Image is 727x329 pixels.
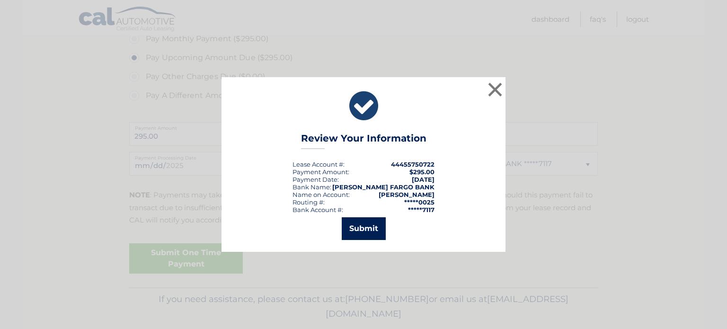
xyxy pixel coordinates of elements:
h3: Review Your Information [301,133,426,149]
div: Routing #: [293,198,325,206]
strong: 44455750722 [391,160,434,168]
strong: [PERSON_NAME] [379,191,434,198]
strong: [PERSON_NAME] FARGO BANK [332,183,434,191]
div: : [293,176,339,183]
div: Payment Amount: [293,168,349,176]
span: [DATE] [412,176,434,183]
div: Name on Account: [293,191,350,198]
button: × [486,80,505,99]
span: Payment Date [293,176,337,183]
span: $295.00 [409,168,434,176]
button: Submit [342,217,386,240]
div: Bank Name: [293,183,331,191]
div: Lease Account #: [293,160,345,168]
div: Bank Account #: [293,206,343,213]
